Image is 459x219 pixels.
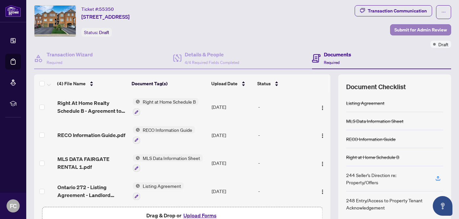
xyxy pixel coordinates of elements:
button: Submit for Admin Review [390,24,451,35]
img: Status Icon [133,182,140,189]
button: Status IconRight at Home Schedule B [133,98,198,116]
span: Ontario 272 - Listing Agreement - Landlord Designated Representation Agreement Authority to Offer... [57,183,128,199]
img: Logo [320,105,325,110]
td: [DATE] [209,121,256,149]
span: Draft [99,30,109,35]
h4: Documents [324,50,351,58]
button: Logo [317,102,328,112]
button: Status IconListing Agreement [133,182,184,200]
span: MLS Data Information Sheet [140,154,203,162]
button: Logo [317,158,328,168]
span: 4/4 Required Fields Completed [185,60,239,65]
span: Right at Home Schedule B [140,98,198,105]
span: Required [47,60,62,65]
td: [DATE] [209,177,256,205]
div: - [258,131,311,139]
td: [DATE] [209,149,256,177]
img: Logo [320,133,325,138]
button: Status IconRECO Information Guide [133,126,195,144]
th: Upload Date [209,74,255,93]
img: Status Icon [133,126,140,133]
div: 248 Entry/Access to Property Tenant Acknowledgement [346,197,428,211]
button: Transaction Communication [355,5,432,16]
span: RECO Information Guide [140,126,195,133]
span: Upload Date [211,80,238,87]
span: Right At Home Realty Schedule B - Agreement to Lease - Residential.pdf [57,99,128,115]
span: Draft [438,41,449,48]
span: ellipsis [441,10,446,14]
th: Status [255,74,312,93]
img: Logo [320,189,325,194]
div: 244 Seller’s Direction re: Property/Offers [346,171,428,186]
div: Listing Agreement [346,99,385,107]
button: Logo [317,186,328,196]
th: (4) File Name [54,74,129,93]
img: Status Icon [133,154,140,162]
th: Document Tag(s) [129,74,209,93]
div: MLS Data Information Sheet [346,117,404,125]
span: Status [257,80,271,87]
h4: Transaction Wizard [47,50,93,58]
span: MLS DATA FAIRGATE RENTAL 1.pdf [57,155,128,171]
img: IMG-W12415657_1.jpg [34,6,76,36]
div: - [258,159,311,167]
td: [DATE] [209,93,256,121]
div: - [258,103,311,110]
span: RECO Information Guide.pdf [57,131,125,139]
img: Logo [320,161,325,167]
span: Required [324,60,340,65]
div: Ticket #: [81,5,114,13]
span: Document Checklist [346,82,406,91]
div: RECO Information Guide [346,135,396,143]
div: Status: [81,28,112,37]
button: Logo [317,130,328,140]
div: - [258,188,311,195]
span: 55350 [99,6,114,12]
img: Status Icon [133,98,140,105]
button: Status IconMLS Data Information Sheet [133,154,203,172]
div: Transaction Communication [368,6,427,16]
span: [STREET_ADDRESS] [81,13,130,21]
span: (4) File Name [57,80,86,87]
span: Listing Agreement [140,182,184,189]
span: FC [10,201,17,210]
div: Right at Home Schedule B [346,153,399,161]
h4: Details & People [185,50,239,58]
button: Open asap [433,196,452,216]
span: Submit for Admin Review [394,25,447,35]
img: logo [5,5,21,17]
